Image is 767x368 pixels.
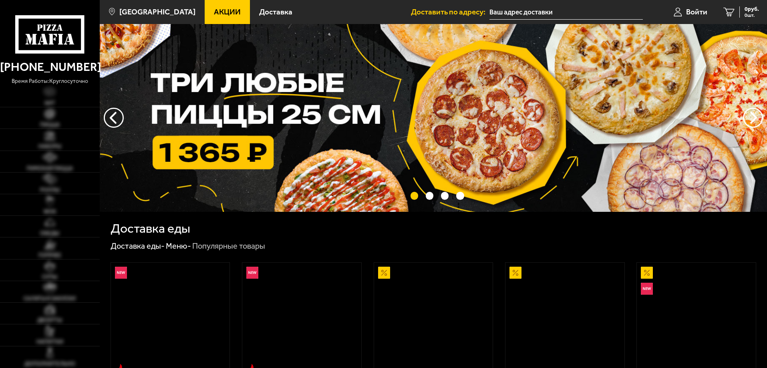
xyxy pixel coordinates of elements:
a: Доставка еды- [111,241,165,251]
span: [GEOGRAPHIC_DATA] [119,8,195,16]
span: 0 руб. [745,6,759,12]
span: Напитки [36,339,63,345]
div: Популярные товары [192,241,265,251]
span: Акции [214,8,241,16]
img: Новинка [246,267,258,279]
span: Обеды [40,231,59,236]
span: Доставить по адресу: [411,8,489,16]
span: WOK [44,209,56,215]
span: Пицца [40,122,60,128]
img: Новинка [115,267,127,279]
img: Акционный [378,267,390,279]
span: Горячее [38,253,61,258]
button: следующий [104,108,124,128]
button: точки переключения [456,192,464,199]
h1: Доставка еды [111,222,190,235]
a: Меню- [166,241,191,251]
img: Акционный [509,267,521,279]
span: Войти [686,8,707,16]
button: точки переключения [411,192,418,199]
span: Салаты и закуски [24,296,76,302]
button: точки переключения [441,192,449,199]
button: точки переключения [426,192,433,199]
button: предыдущий [743,108,763,128]
span: 0 шт. [745,13,759,18]
img: Новинка [641,283,653,295]
span: Доставка [259,8,292,16]
span: Римская пицца [27,166,73,171]
span: Десерты [37,318,62,323]
img: Акционный [641,267,653,279]
span: Хит [44,101,55,106]
span: Супы [42,274,57,280]
span: Роллы [40,187,60,193]
span: Дополнительно [24,361,75,367]
input: Ваш адрес доставки [489,5,643,20]
span: Наборы [38,144,61,149]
